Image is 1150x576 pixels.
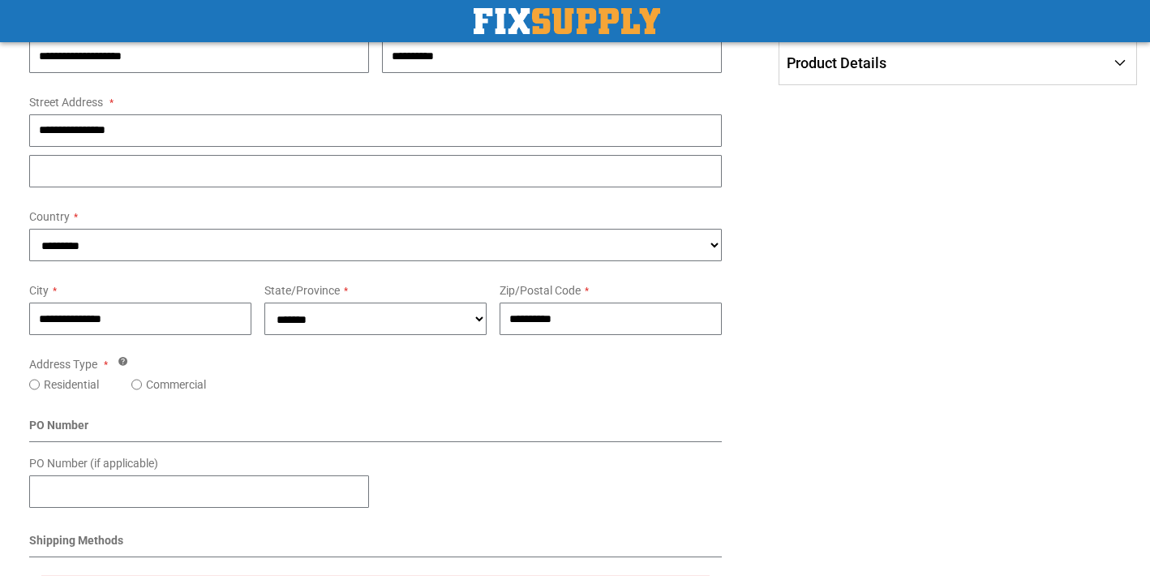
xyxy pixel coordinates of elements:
span: Address Type [29,358,97,371]
div: PO Number [29,417,722,442]
label: Commercial [146,376,206,393]
div: Shipping Methods [29,532,722,557]
img: Fix Industrial Supply [474,8,660,34]
span: Street Address [29,96,103,109]
span: Zip/Postal Code [500,284,581,297]
span: Product Details [787,54,886,71]
span: City [29,284,49,297]
span: Country [29,210,70,223]
span: PO Number (if applicable) [29,457,158,470]
label: Residential [44,376,99,393]
span: State/Province [264,284,340,297]
a: store logo [474,8,660,34]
